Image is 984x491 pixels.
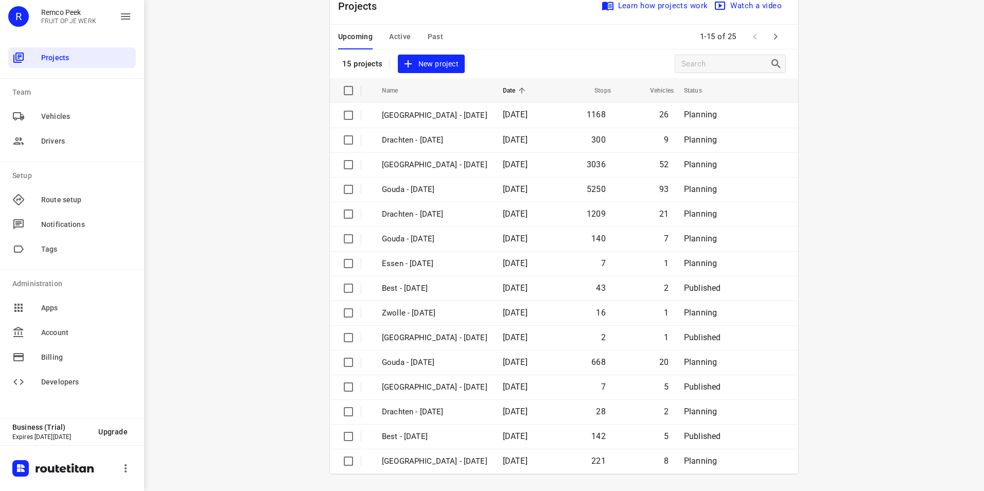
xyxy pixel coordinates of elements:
[503,332,528,342] span: [DATE]
[591,135,606,145] span: 300
[503,160,528,169] span: [DATE]
[587,184,606,194] span: 5250
[90,423,136,441] button: Upgrade
[503,456,528,466] span: [DATE]
[382,406,487,418] p: Drachten - [DATE]
[664,308,669,318] span: 1
[41,52,132,63] span: Projects
[41,219,132,230] span: Notifications
[664,431,669,441] span: 5
[382,258,487,270] p: Essen - [DATE]
[382,381,487,393] p: [GEOGRAPHIC_DATA] - [DATE]
[601,332,606,342] span: 2
[503,234,528,243] span: [DATE]
[382,208,487,220] p: Drachten - [DATE]
[8,189,136,210] div: Route setup
[338,30,373,43] span: Upcoming
[41,17,96,25] p: FRUIT OP JE WERK
[382,134,487,146] p: Drachten - [DATE]
[696,26,741,48] span: 1-15 of 25
[389,30,411,43] span: Active
[503,258,528,268] span: [DATE]
[659,357,669,367] span: 20
[684,308,717,318] span: Planning
[41,195,132,205] span: Route setup
[41,136,132,147] span: Drivers
[12,423,90,431] p: Business (Trial)
[684,209,717,219] span: Planning
[503,110,528,119] span: [DATE]
[596,407,605,416] span: 28
[664,234,669,243] span: 7
[503,382,528,392] span: [DATE]
[664,283,669,293] span: 2
[681,56,770,72] input: Search projects
[684,456,717,466] span: Planning
[8,297,136,318] div: Apps
[41,111,132,122] span: Vehicles
[637,84,674,97] span: Vehicles
[503,357,528,367] span: [DATE]
[684,332,721,342] span: Published
[587,110,606,119] span: 1168
[664,407,669,416] span: 2
[596,308,605,318] span: 16
[41,352,132,363] span: Billing
[382,184,487,196] p: Gouda - [DATE]
[587,209,606,219] span: 1209
[503,407,528,416] span: [DATE]
[503,184,528,194] span: [DATE]
[684,184,717,194] span: Planning
[8,214,136,235] div: Notifications
[684,135,717,145] span: Planning
[659,160,669,169] span: 52
[684,160,717,169] span: Planning
[591,431,606,441] span: 142
[41,327,132,338] span: Account
[398,55,465,74] button: New project
[382,84,412,97] span: Name
[382,233,487,245] p: Gouda - [DATE]
[12,278,136,289] p: Administration
[382,357,487,369] p: Gouda - [DATE]
[382,283,487,294] p: Best - [DATE]
[8,47,136,68] div: Projects
[503,283,528,293] span: [DATE]
[41,377,132,388] span: Developers
[8,322,136,343] div: Account
[591,456,606,466] span: 221
[684,431,721,441] span: Published
[601,258,606,268] span: 7
[41,303,132,313] span: Apps
[382,332,487,344] p: [GEOGRAPHIC_DATA] - [DATE]
[684,382,721,392] span: Published
[8,347,136,367] div: Billing
[342,59,383,68] p: 15 projects
[404,58,459,71] span: New project
[503,84,529,97] span: Date
[12,87,136,98] p: Team
[659,110,669,119] span: 26
[591,357,606,367] span: 668
[591,234,606,243] span: 140
[428,30,444,43] span: Past
[8,239,136,259] div: Tags
[745,26,765,47] span: Previous Page
[41,8,96,16] p: Remco Peek
[587,160,606,169] span: 3036
[382,159,487,171] p: [GEOGRAPHIC_DATA] - [DATE]
[581,84,611,97] span: Stops
[664,382,669,392] span: 5
[382,110,487,121] p: [GEOGRAPHIC_DATA] - [DATE]
[684,283,721,293] span: Published
[98,428,128,436] span: Upgrade
[664,456,669,466] span: 8
[684,258,717,268] span: Planning
[664,258,669,268] span: 1
[601,382,606,392] span: 7
[8,106,136,127] div: Vehicles
[503,209,528,219] span: [DATE]
[12,433,90,441] p: Expires [DATE][DATE]
[659,209,669,219] span: 21
[382,431,487,443] p: Best - Thursday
